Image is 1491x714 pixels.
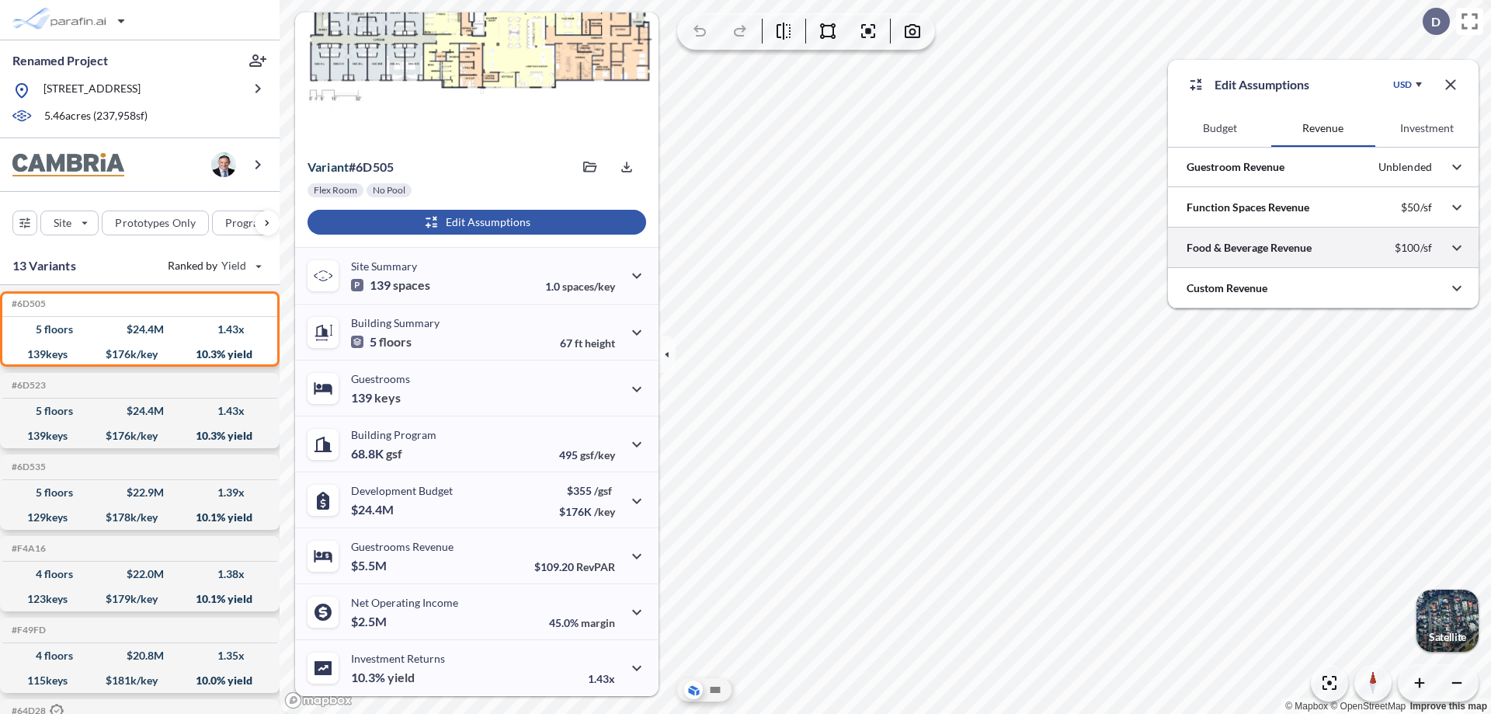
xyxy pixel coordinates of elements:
p: $24.4M [351,502,396,517]
p: Investment Returns [351,652,445,665]
span: Yield [221,258,247,273]
span: ft [575,336,582,350]
p: Guestrooms Revenue [351,540,454,553]
p: Guestrooms [351,372,410,385]
p: 10.3% [351,670,415,685]
button: Site Plan [706,681,725,699]
a: Improve this map [1410,701,1487,712]
button: Prototypes Only [102,211,209,235]
span: yield [388,670,415,685]
p: Building Summary [351,316,440,329]
button: Ranked by Yield [155,253,272,278]
p: 45.0% [549,616,615,629]
h5: Click to copy the code [9,625,46,636]
span: gsf/key [580,448,615,461]
span: margin [581,616,615,629]
button: Edit Assumptions [308,210,646,235]
p: D [1431,15,1441,29]
p: Prototypes Only [115,215,196,231]
p: Building Program [351,428,436,441]
p: 5.46 acres ( 237,958 sf) [44,108,148,125]
p: Satellite [1429,631,1466,643]
h5: Click to copy the code [9,380,46,391]
button: Investment [1375,110,1479,147]
span: spaces/key [562,280,615,293]
button: Program [212,211,296,235]
p: Program [225,215,269,231]
span: gsf [386,446,402,461]
p: Function Spaces Revenue [1187,200,1309,215]
p: $176K [559,505,615,518]
p: [STREET_ADDRESS] [43,81,141,100]
span: spaces [393,277,430,293]
p: Custom Revenue [1187,280,1267,296]
span: height [585,336,615,350]
p: 67 [560,336,615,350]
p: Site [54,215,71,231]
a: Mapbox homepage [284,691,353,709]
div: USD [1393,78,1412,91]
p: 68.8K [351,446,402,461]
button: Budget [1168,110,1271,147]
p: 1.43x [588,672,615,685]
h5: Click to copy the code [9,543,46,554]
a: Mapbox [1285,701,1328,712]
p: Unblended [1378,160,1432,174]
span: Variant [308,159,349,174]
img: Switcher Image [1416,590,1479,652]
p: 139 [351,390,401,406]
a: OpenStreetMap [1330,701,1406,712]
p: Renamed Project [12,52,108,69]
p: Edit Assumptions [1215,75,1309,94]
p: 139 [351,277,430,293]
img: BrandImage [12,153,124,177]
p: Site Summary [351,259,417,273]
p: # 6d505 [308,159,394,175]
p: $5.5M [351,558,389,573]
h5: Click to copy the code [9,461,46,472]
span: keys [374,390,401,406]
p: $2.5M [351,614,389,629]
img: user logo [211,152,236,177]
span: RevPAR [576,560,615,573]
span: floors [379,334,412,350]
p: $50/sf [1401,200,1432,214]
span: /gsf [594,484,612,497]
button: Aerial View [684,681,703,699]
button: Revenue [1271,110,1375,147]
p: No Pool [373,184,405,197]
p: $355 [559,484,615,497]
p: Guestroom Revenue [1187,159,1284,175]
p: Net Operating Income [351,596,458,609]
button: Site [40,211,99,235]
span: /key [594,505,615,518]
p: 1.0 [545,280,615,293]
p: 13 Variants [12,256,76,275]
p: 5 [351,334,412,350]
h5: Click to copy the code [9,298,46,309]
p: $109.20 [534,560,615,573]
p: Development Budget [351,484,453,497]
button: Switcher ImageSatellite [1416,590,1479,652]
p: 495 [559,448,615,461]
p: Flex Room [314,184,357,197]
